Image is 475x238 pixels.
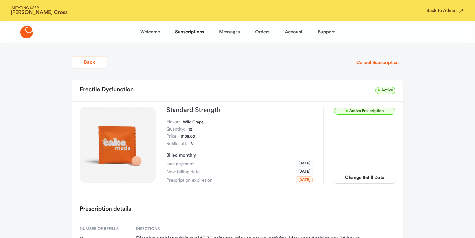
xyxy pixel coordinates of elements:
[11,6,68,10] span: IMITATING USER
[183,119,204,126] dd: Wild Grape
[136,226,395,232] span: Directions
[80,107,156,183] img: Standard Strength
[72,56,107,68] button: Back
[80,84,134,96] h2: Erectile Dysfunction
[219,24,240,40] a: Messages
[80,203,131,215] h2: Prescription details
[166,126,185,133] dt: Quantity:
[140,24,160,40] a: Welcome
[285,24,302,40] a: Account
[334,108,395,115] span: Active Prescription
[296,168,313,175] span: [DATE]
[166,177,213,184] span: Prescription expires on
[166,153,196,158] span: Billed monthly
[181,133,195,140] dd: $108.00
[166,169,200,175] span: Next billing date
[166,140,187,148] dt: Refills left:
[255,24,269,40] a: Orders
[166,161,194,167] span: Last payment
[318,24,335,40] a: Support
[166,133,178,140] dt: Price:
[11,10,68,15] strong: [PERSON_NAME] Cross
[188,126,192,133] dd: 12
[80,226,128,232] span: Number of refills
[166,119,180,126] dt: Flavor:
[334,172,395,184] button: Change Refill Date
[190,140,193,148] dd: 8
[296,176,313,183] span: [DATE]
[375,87,395,94] span: Active
[427,7,464,14] button: Back to Admin
[296,160,313,167] span: [DATE]
[175,24,204,40] a: Subscriptions
[352,57,403,69] button: Cancel Subscription
[166,107,313,113] h3: Standard Strength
